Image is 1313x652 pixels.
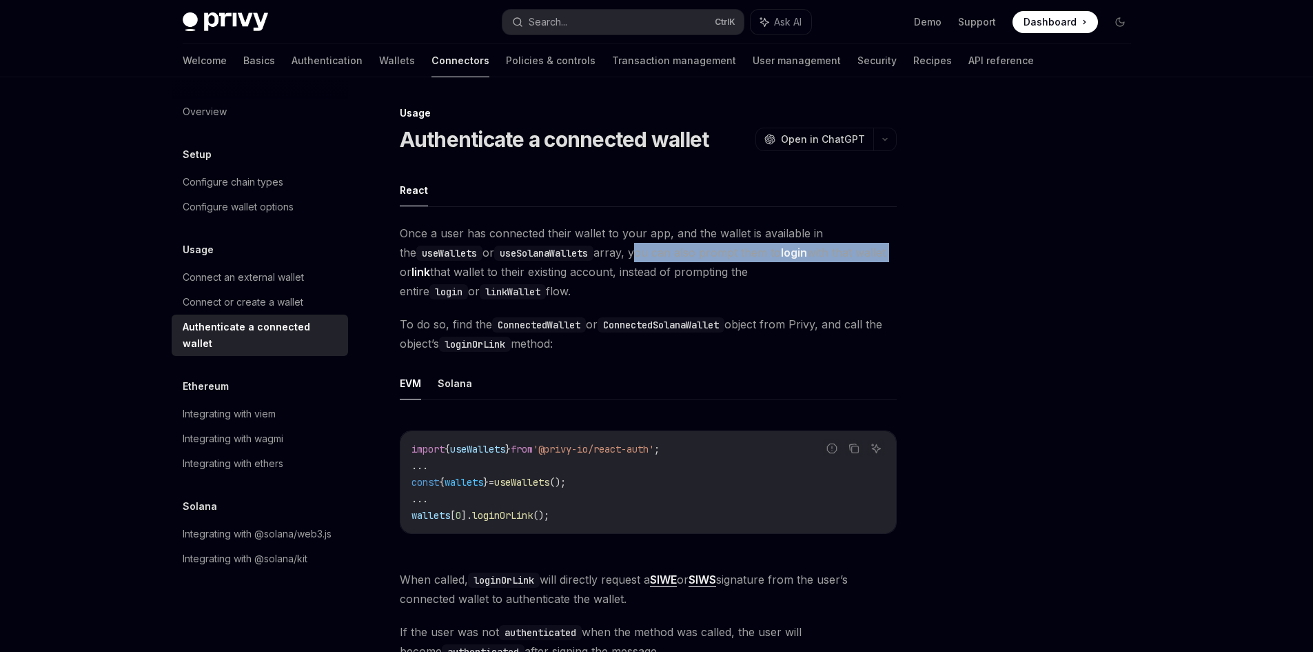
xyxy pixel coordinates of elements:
[867,439,885,457] button: Ask AI
[715,17,735,28] span: Ctrl K
[857,44,897,77] a: Security
[183,294,303,310] div: Connect or create a wallet
[172,426,348,451] a: Integrating with wagmi
[172,315,348,356] a: Authenticate a connected wallet
[505,443,511,455] span: }
[492,317,586,333] code: ConnectedWallet
[172,265,348,290] a: Connect an external wallet
[1109,11,1131,33] button: Toggle dark mode
[172,99,348,124] a: Overview
[400,224,897,301] span: Once a user has connected their wallet to your app, and the wallet is available in the or array, ...
[445,476,483,488] span: wallets
[411,509,450,522] span: wallets
[533,443,654,455] span: '@privy-io/react-auth'
[429,284,468,299] code: login
[411,476,439,488] span: const
[183,199,294,215] div: Configure wallet options
[461,509,472,522] span: ].
[445,443,450,455] span: {
[494,476,549,488] span: useWallets
[781,132,865,146] span: Open in ChatGPT
[183,406,276,422] div: Integrating with viem
[416,246,482,261] code: useWallets
[472,509,533,522] span: loginOrLink
[450,509,456,522] span: [
[411,460,428,472] span: ...
[172,195,348,219] a: Configure wallet options
[183,319,340,352] div: Authenticate a connected wallet
[781,246,807,259] strong: login
[400,174,428,206] button: React
[598,317,724,333] code: ConnectedSolanaWallet
[400,127,709,152] h1: Authenticate a connected wallet
[183,498,217,515] h5: Solana
[456,509,461,522] span: 0
[823,439,841,457] button: Report incorrect code
[751,10,811,34] button: Ask AI
[172,546,348,571] a: Integrating with @solana/kit
[913,44,952,77] a: Recipes
[753,44,841,77] a: User management
[506,44,596,77] a: Policies & controls
[183,455,283,472] div: Integrating with ethers
[183,174,283,190] div: Configure chain types
[183,12,268,32] img: dark logo
[468,573,540,588] code: loginOrLink
[529,14,567,30] div: Search...
[438,367,472,399] button: Solana
[172,451,348,476] a: Integrating with ethers
[431,44,489,77] a: Connectors
[845,439,863,457] button: Copy the contents from the code block
[1012,11,1098,33] a: Dashboard
[1024,15,1077,29] span: Dashboard
[511,443,533,455] span: from
[650,573,677,587] a: SIWE
[400,315,897,353] span: To do so, find the or object from Privy, and call the object’s method:
[183,526,332,542] div: Integrating with @solana/web3.js
[172,402,348,426] a: Integrating with viem
[494,246,593,261] code: useSolanaWallets
[183,241,214,258] h5: Usage
[183,378,229,395] h5: Ethereum
[439,337,511,352] code: loginOrLink
[755,128,873,151] button: Open in ChatGPT
[411,265,430,279] strong: link
[400,106,897,120] div: Usage
[183,269,304,286] div: Connect an external wallet
[533,509,549,522] span: ();
[549,476,566,488] span: ();
[502,10,744,34] button: Search...CtrlK
[499,625,582,640] code: authenticated
[968,44,1034,77] a: API reference
[183,44,227,77] a: Welcome
[243,44,275,77] a: Basics
[654,443,660,455] span: ;
[292,44,363,77] a: Authentication
[172,290,348,315] a: Connect or create a wallet
[400,570,897,609] span: When called, will directly request a or signature from the user’s connected wallet to authenticat...
[958,15,996,29] a: Support
[172,170,348,195] a: Configure chain types
[483,476,489,488] span: }
[183,146,212,163] h5: Setup
[612,44,736,77] a: Transaction management
[774,15,802,29] span: Ask AI
[411,443,445,455] span: import
[480,284,546,299] code: linkWallet
[689,573,716,587] a: SIWS
[439,476,445,488] span: {
[172,522,348,546] a: Integrating with @solana/web3.js
[183,431,283,447] div: Integrating with wagmi
[183,103,227,120] div: Overview
[914,15,942,29] a: Demo
[379,44,415,77] a: Wallets
[489,476,494,488] span: =
[183,551,307,567] div: Integrating with @solana/kit
[411,493,428,505] span: ...
[400,367,421,399] button: EVM
[450,443,505,455] span: useWallets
